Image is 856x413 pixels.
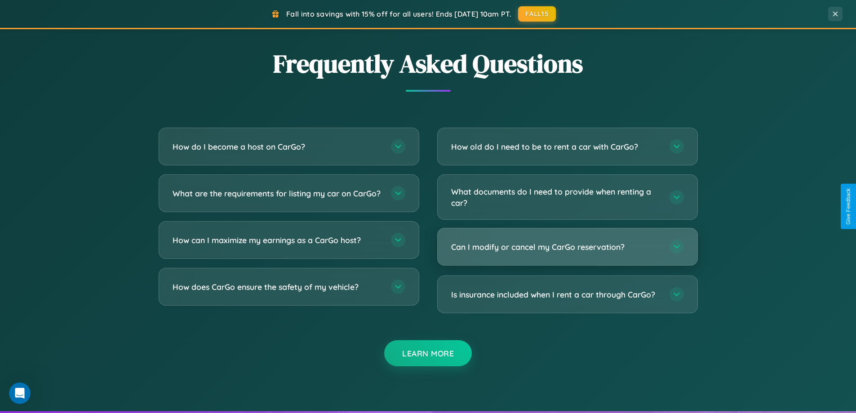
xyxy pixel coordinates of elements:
[159,46,698,81] h2: Frequently Asked Questions
[173,235,382,246] h3: How can I maximize my earnings as a CarGo host?
[173,141,382,152] h3: How do I become a host on CarGo?
[173,281,382,293] h3: How does CarGo ensure the safety of my vehicle?
[384,340,472,366] button: Learn More
[518,6,556,22] button: FALL15
[451,241,661,253] h3: Can I modify or cancel my CarGo reservation?
[451,141,661,152] h3: How old do I need to be to rent a car with CarGo?
[9,382,31,404] iframe: Intercom live chat
[451,186,661,208] h3: What documents do I need to provide when renting a car?
[286,9,511,18] span: Fall into savings with 15% off for all users! Ends [DATE] 10am PT.
[173,188,382,199] h3: What are the requirements for listing my car on CarGo?
[451,289,661,300] h3: Is insurance included when I rent a car through CarGo?
[845,188,852,225] div: Give Feedback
